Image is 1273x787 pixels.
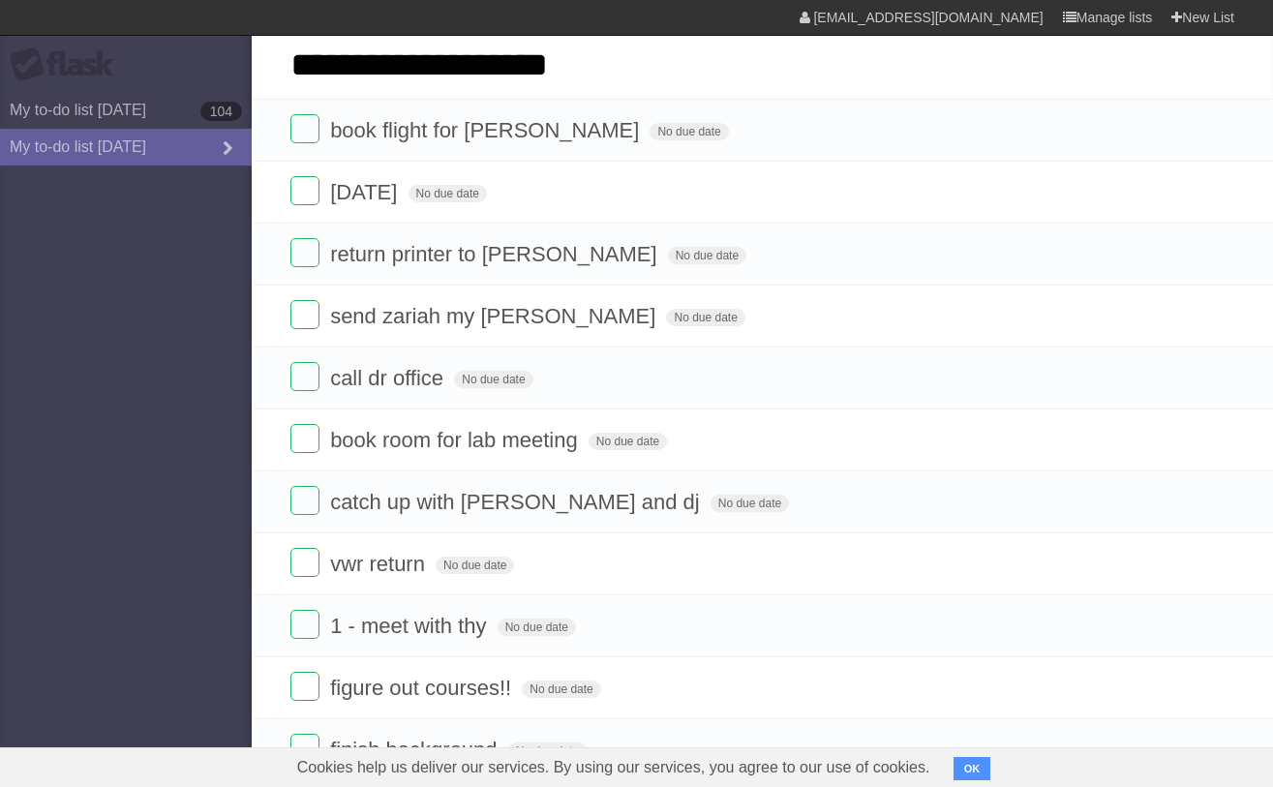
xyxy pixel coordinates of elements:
span: No due date [409,185,487,202]
label: Done [290,672,319,701]
span: No due date [522,681,600,698]
span: return printer to [PERSON_NAME] [330,242,661,266]
span: finish background [330,738,501,762]
span: Cookies help us deliver our services. By using our services, you agree to our use of cookies. [278,748,950,787]
label: Done [290,424,319,453]
span: No due date [650,123,728,140]
label: Done [290,114,319,143]
span: No due date [589,433,667,450]
span: No due date [666,309,744,326]
span: No due date [668,247,746,264]
span: figure out courses!! [330,676,516,700]
span: [DATE] [330,180,402,204]
label: Done [290,486,319,515]
div: Flask [10,47,126,82]
span: catch up with [PERSON_NAME] and dj [330,490,705,514]
label: Done [290,238,319,267]
label: Done [290,300,319,329]
span: No due date [508,742,587,760]
button: OK [954,757,991,780]
label: Done [290,176,319,205]
span: No due date [436,557,514,574]
label: Done [290,548,319,577]
span: vwr return [330,552,430,576]
span: send zariah my [PERSON_NAME] [330,304,660,328]
span: 1 - meet with thy [330,614,491,638]
span: No due date [498,619,576,636]
b: 104 [200,102,242,121]
span: book room for lab meeting [330,428,583,452]
span: call dr office [330,366,448,390]
span: No due date [711,495,789,512]
label: Done [290,610,319,639]
label: Done [290,362,319,391]
span: book flight for [PERSON_NAME] [330,118,644,142]
label: Done [290,734,319,763]
span: No due date [454,371,532,388]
